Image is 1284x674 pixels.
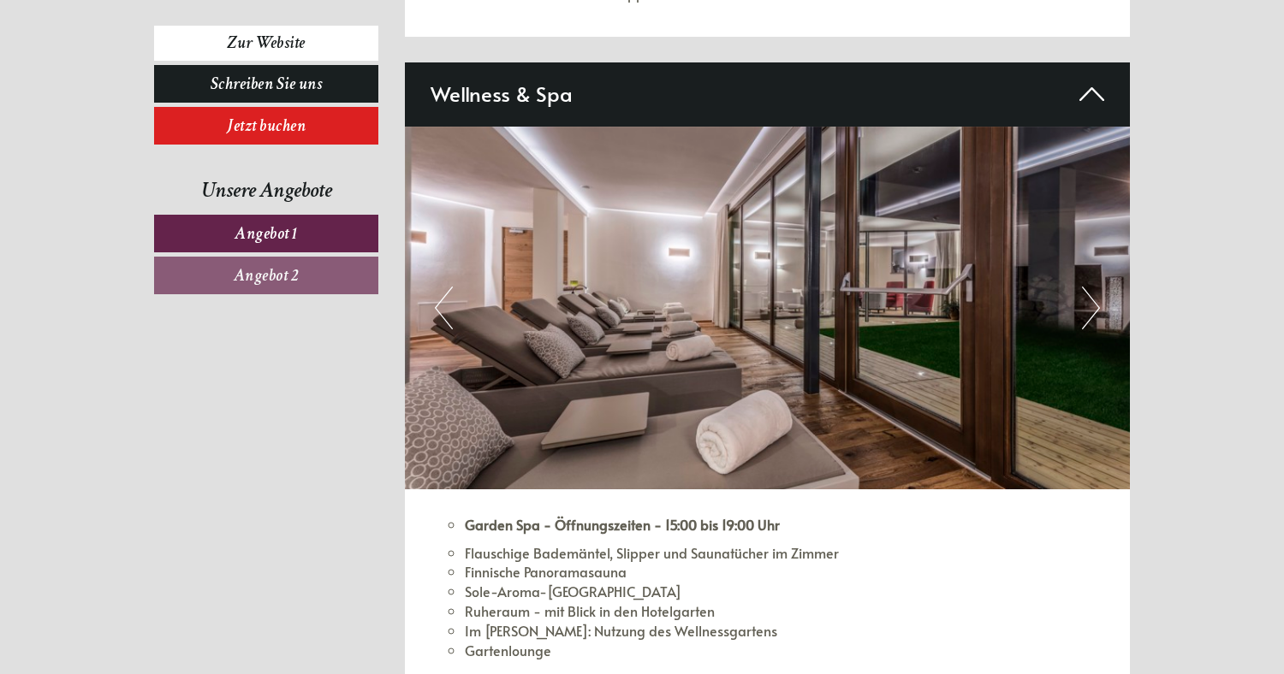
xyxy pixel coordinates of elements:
[465,543,1105,563] li: Flauschige Bademäntel, Slipper und Saunatücher im Zimmer
[405,62,1131,126] div: Wellness & Spa
[465,515,780,534] strong: Garden Spa - Öffnungszeiten - 15:00 bis 19:00 Uhr
[1082,287,1100,329] button: Next
[154,65,378,103] a: Schreiben Sie uns
[235,222,298,245] span: Angebot 1
[154,107,378,145] a: Jetzt buchen
[435,287,453,329] button: Previous
[465,601,1105,621] li: Ruheraum - mit Blick in den Hotelgarten
[154,174,378,206] div: Unsere Angebote
[465,562,1105,582] li: Finnische Panoramasauna
[465,641,1105,660] li: Gartenlounge
[465,621,1105,641] li: Im [PERSON_NAME]: Nutzung des Wellnessgartens
[154,26,378,61] a: Zur Website
[465,582,1105,601] li: Sole-Aroma-[GEOGRAPHIC_DATA]
[234,264,300,287] span: Angebot 2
